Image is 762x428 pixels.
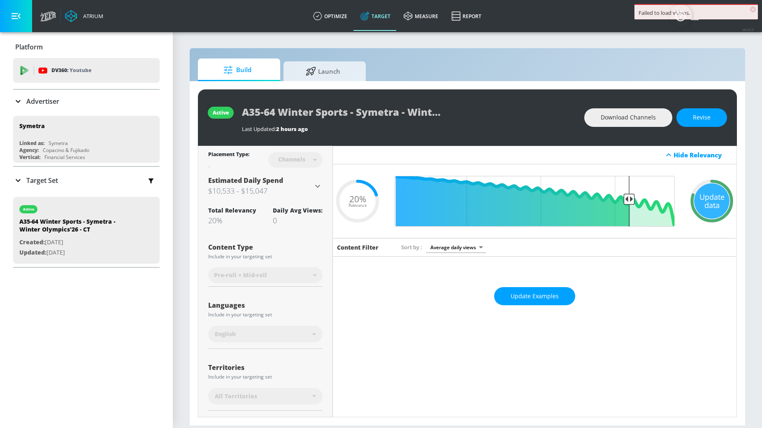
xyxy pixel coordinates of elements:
[208,326,323,342] div: English
[292,61,354,81] span: Launch
[19,140,44,147] div: Linked as:
[242,125,576,133] div: Last Updated:
[208,151,249,159] div: Placement Type:
[19,248,46,256] span: Updated:
[273,206,323,214] div: Daily Avg Views:
[49,140,68,147] div: Symetra
[13,116,160,163] div: SymetraLinked as:SymetraAgency:Copacino & FujikadoVertical:Financial Services
[13,58,160,83] div: DV360: Youtube
[13,90,160,113] div: Advertiser
[445,1,488,31] a: Report
[494,287,575,306] button: Update Examples
[273,215,323,225] div: 0
[213,109,229,116] div: active
[208,206,256,214] div: Total Relevancy
[208,364,323,371] div: Territories
[426,242,486,253] div: Average daily views
[19,248,135,258] p: [DATE]
[348,203,367,208] span: Relevance
[674,151,732,159] div: Hide Relevancy
[214,271,267,279] span: Pre-roll + Mid-roll
[15,42,43,51] p: Platform
[742,27,754,32] span: v 4.32.0
[80,12,103,20] div: Atrium
[337,243,379,251] h6: Content Filter
[307,1,354,31] a: optimize
[354,1,397,31] a: Target
[693,112,711,123] span: Revise
[70,66,91,75] p: Youtube
[694,183,729,219] div: Update data
[23,207,34,211] div: active
[208,244,323,250] div: Content Type
[19,154,40,161] div: Vertical:
[401,243,422,251] span: Sort by
[13,197,160,264] div: activeA35-64 Winter Sports - Symetra - Winter Olympics'26 - CTCreated:[DATE]Updated:[DATE]
[65,10,103,22] a: Atrium
[208,176,323,196] div: Estimated Daily Spend$10,533 - $15,047
[511,291,559,302] span: Update Examples
[44,154,85,161] div: Financial Services
[274,156,309,163] div: Channels
[397,1,445,31] a: measure
[26,176,58,185] p: Target Set
[13,35,160,58] div: Platform
[208,254,323,259] div: Include in your targeting set
[51,66,91,75] p: DV360:
[43,147,89,154] div: Copacino & Fujikado
[349,195,366,203] span: 20%
[26,97,59,106] p: Advertiser
[208,312,323,317] div: Include in your targeting set
[19,238,45,246] span: Created:
[390,176,679,227] input: Final Threshold
[208,388,323,405] div: All Territories
[19,237,135,248] p: [DATE]
[333,146,736,164] div: Hide Relevancy
[276,125,308,133] span: 2 hours ago
[19,147,39,154] div: Agency:
[208,374,323,379] div: Include in your targeting set
[584,108,672,127] button: Download Channels
[750,7,756,12] span: ×
[676,108,727,127] button: Revise
[215,392,257,400] span: All Territories
[206,60,269,80] span: Build
[215,330,236,338] span: English
[19,122,45,130] div: Symetra
[669,4,692,27] button: Open Resource Center
[208,302,323,309] div: Languages
[601,112,656,123] span: Download Channels
[19,218,135,237] div: A35-64 Winter Sports - Symetra - Winter Olympics'26 - CT
[13,167,160,194] div: Target Set
[208,215,256,225] div: 20%
[639,9,754,16] div: Failed to load videos.
[208,185,313,196] h3: $10,533 - $15,047
[208,176,283,185] span: Estimated Daily Spend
